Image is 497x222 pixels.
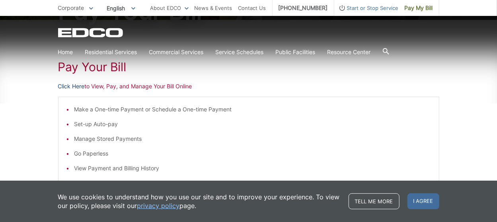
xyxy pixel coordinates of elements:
a: Service Schedules [216,48,264,56]
li: Go Paperless [74,149,431,158]
a: Contact Us [238,4,266,12]
a: EDCD logo. Return to the homepage. [58,28,124,37]
span: Corporate [58,4,84,11]
span: I agree [407,193,439,209]
h1: Pay Your Bill [58,60,439,74]
a: Commercial Services [149,48,204,56]
a: Home [58,48,73,56]
span: English [101,2,141,15]
span: Pay My Bill [405,4,433,12]
a: About EDCO [150,4,189,12]
li: Set-up Auto-pay [74,120,431,129]
li: View Payment and Billing History [74,164,431,173]
p: We use cookies to understand how you use our site and to improve your experience. To view our pol... [58,193,341,210]
p: to View, Pay, and Manage Your Bill Online [58,82,439,91]
a: privacy policy [137,201,180,210]
a: Resource Center [327,48,371,56]
a: Tell me more [349,193,400,209]
li: Make a One-time Payment or Schedule a One-time Payment [74,105,431,114]
a: News & Events [195,4,232,12]
a: Public Facilities [276,48,316,56]
a: Click Here [58,82,85,91]
li: Manage Stored Payments [74,134,431,143]
a: Residential Services [85,48,137,56]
